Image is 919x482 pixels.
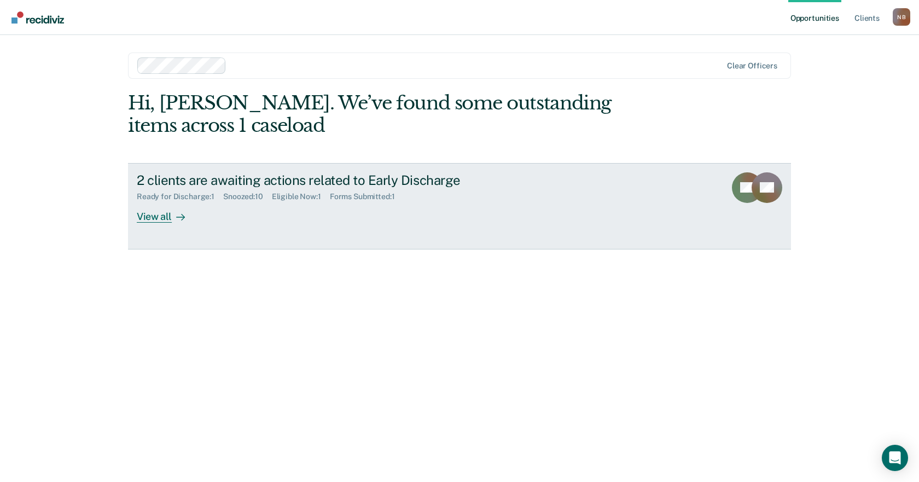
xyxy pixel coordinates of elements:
div: Ready for Discharge : 1 [137,192,223,201]
div: Clear officers [727,61,777,71]
div: Hi, [PERSON_NAME]. We’ve found some outstanding items across 1 caseload [128,92,659,137]
div: 2 clients are awaiting actions related to Early Discharge [137,172,521,188]
div: N B [893,8,910,26]
div: View all [137,201,198,223]
a: 2 clients are awaiting actions related to Early DischargeReady for Discharge:1Snoozed:10Eligible ... [128,163,791,249]
div: Forms Submitted : 1 [330,192,404,201]
img: Recidiviz [11,11,64,24]
button: Profile dropdown button [893,8,910,26]
div: Open Intercom Messenger [882,445,908,471]
div: Snoozed : 10 [223,192,272,201]
div: Eligible Now : 1 [272,192,330,201]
